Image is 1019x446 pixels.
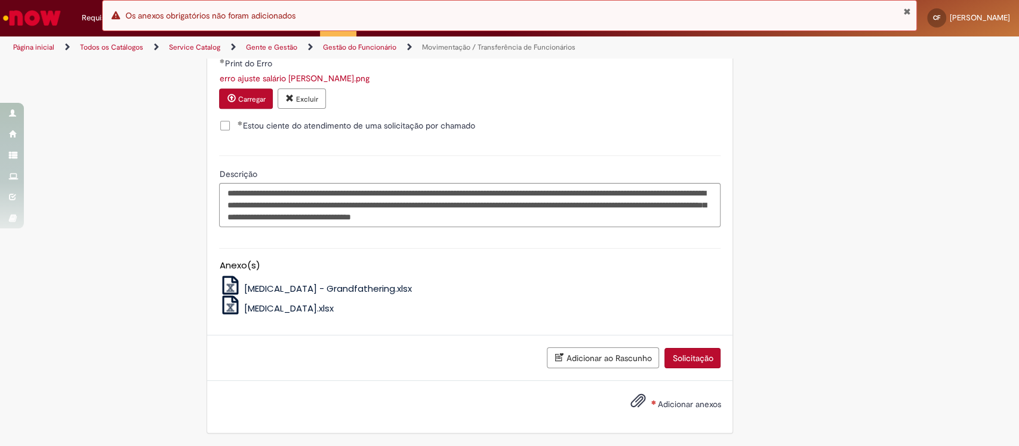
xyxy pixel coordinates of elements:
a: [MEDICAL_DATA] - Grandfathering.xlsx [219,282,412,295]
a: [MEDICAL_DATA].xlsx [219,302,334,314]
button: Adicionar anexos [627,390,648,417]
span: Adicionar anexos [657,399,721,410]
span: Os anexos obrigatórios não foram adicionados [125,10,295,21]
a: Gestão do Funcionário [323,42,396,52]
span: Print do Erro [224,58,274,69]
span: Requisições [82,12,124,24]
span: Descrição [219,169,259,179]
a: Service Catalog [169,42,220,52]
span: Obrigatório Preenchido [237,121,242,126]
a: Download de erro ajuste salário Marcela.png [219,73,369,84]
h5: Anexo(s) [219,261,721,271]
a: Todos os Catálogos [80,42,143,52]
span: Estou ciente do atendimento de uma solicitação por chamado [237,120,475,132]
ul: Trilhas de página [9,36,670,59]
a: Gente e Gestão [246,42,297,52]
button: Excluir anexo erro ajuste salário Marcela.png [278,88,326,109]
span: CF [933,14,940,22]
small: Carregar [238,94,265,104]
span: Obrigatório Preenchido [219,59,224,63]
small: Excluir [296,94,318,104]
button: Solicitação [664,348,721,368]
button: Fechar Notificação [903,7,910,16]
a: Movimentação / Transferência de Funcionários [422,42,575,52]
a: Página inicial [13,42,54,52]
button: Adicionar ao Rascunho [547,347,659,368]
img: ServiceNow [1,6,63,30]
textarea: Descrição [219,183,721,227]
span: [PERSON_NAME] [950,13,1010,23]
span: [MEDICAL_DATA] - Grandfathering.xlsx [244,282,412,295]
button: Carregar anexo de Print do Erro Required [219,88,273,109]
span: [MEDICAL_DATA].xlsx [244,302,334,314]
